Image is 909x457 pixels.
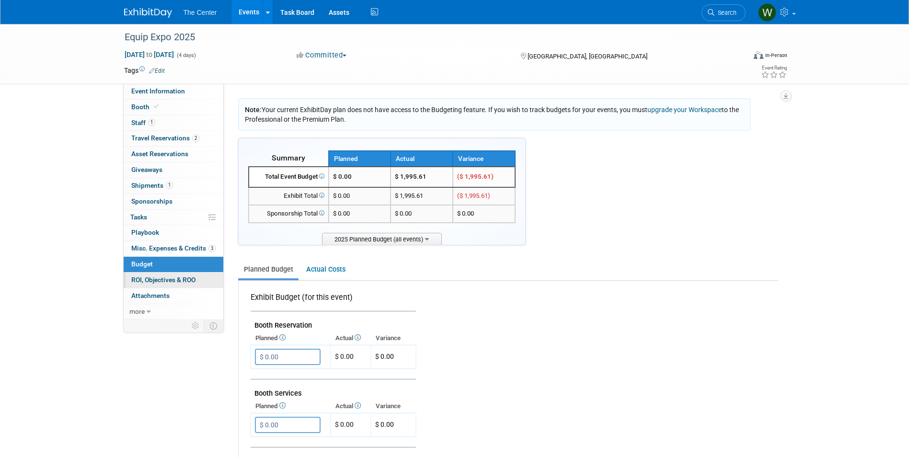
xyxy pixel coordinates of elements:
[245,106,739,123] span: Your current ExhibitDay plan does not have access to the Budgeting feature. If you wish to track ...
[457,192,490,199] span: ($ 1,995.61)
[335,353,354,360] span: $ 0.00
[124,194,223,209] a: Sponsorships
[131,119,155,126] span: Staff
[124,288,223,304] a: Attachments
[329,151,391,167] th: Planned
[702,4,746,21] a: Search
[131,244,216,252] span: Misc. Expenses & Credits
[375,421,394,428] span: $ 0.00
[131,87,185,95] span: Event Information
[192,135,199,142] span: 2
[331,413,371,437] td: $ 0.00
[124,257,223,272] a: Budget
[689,50,788,64] div: Event Format
[758,3,776,22] img: Whitney Mueller
[131,182,173,189] span: Shipments
[371,331,416,345] th: Variance
[131,166,162,173] span: Giveaways
[391,167,453,187] td: $ 1,995.61
[251,379,416,400] td: Booth Services
[333,210,350,217] span: $ 0.00
[754,51,763,59] img: Format-Inperson.png
[391,205,453,223] td: $ 0.00
[131,103,161,111] span: Booth
[333,192,350,199] span: $ 0.00
[124,131,223,146] a: Travel Reservations2
[124,273,223,288] a: ROI, Objectives & ROO
[124,8,172,18] img: ExhibitDay
[131,292,170,299] span: Attachments
[129,308,145,315] span: more
[124,84,223,99] a: Event Information
[124,162,223,178] a: Giveaways
[130,213,147,221] span: Tasks
[124,50,174,59] span: [DATE] [DATE]
[371,400,416,413] th: Variance
[322,233,442,245] span: 2025 Planned Budget (all events)
[457,173,494,180] span: ($ 1,995.61)
[300,261,351,278] a: Actual Costs
[124,147,223,162] a: Asset Reservations
[253,192,324,201] div: Exhibit Total
[154,104,159,109] i: Booth reservation complete
[166,182,173,189] span: 1
[331,331,371,345] th: Actual
[131,228,159,236] span: Playbook
[187,320,204,332] td: Personalize Event Tab Strip
[131,276,196,284] span: ROI, Objectives & ROO
[124,241,223,256] a: Misc. Expenses & Credits3
[253,209,324,218] div: Sponsorship Total
[124,100,223,115] a: Booth
[124,210,223,225] a: Tasks
[149,68,165,74] a: Edit
[176,52,196,58] span: (4 days)
[272,153,305,162] span: Summary
[714,9,736,16] span: Search
[121,29,731,46] div: Equip Expo 2025
[253,172,324,182] div: Total Event Budget
[124,304,223,320] a: more
[331,400,371,413] th: Actual
[528,53,647,60] span: [GEOGRAPHIC_DATA], [GEOGRAPHIC_DATA]
[761,66,787,70] div: Event Rating
[251,292,412,308] div: Exhibit Budget (for this event)
[124,115,223,131] a: Staff1
[124,178,223,194] a: Shipments1
[238,261,299,278] a: Planned Budget
[131,260,153,268] span: Budget
[251,331,331,345] th: Planned
[124,66,165,75] td: Tags
[204,320,223,332] td: Toggle Event Tabs
[647,106,722,114] a: upgrade your Workspace
[184,9,217,16] span: The Center
[251,311,416,332] td: Booth Reservation
[145,51,154,58] span: to
[293,50,350,60] button: Committed
[131,134,199,142] span: Travel Reservations
[245,106,262,114] span: Note:
[333,173,352,180] span: $ 0.00
[251,400,331,413] th: Planned
[148,119,155,126] span: 1
[131,197,173,205] span: Sponsorships
[391,187,453,205] td: $ 1,995.61
[124,225,223,240] a: Playbook
[453,151,515,167] th: Variance
[457,210,474,217] span: $ 0.00
[765,52,787,59] div: In-Person
[131,150,188,158] span: Asset Reservations
[391,151,453,167] th: Actual
[375,353,394,360] span: $ 0.00
[208,245,216,252] span: 3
